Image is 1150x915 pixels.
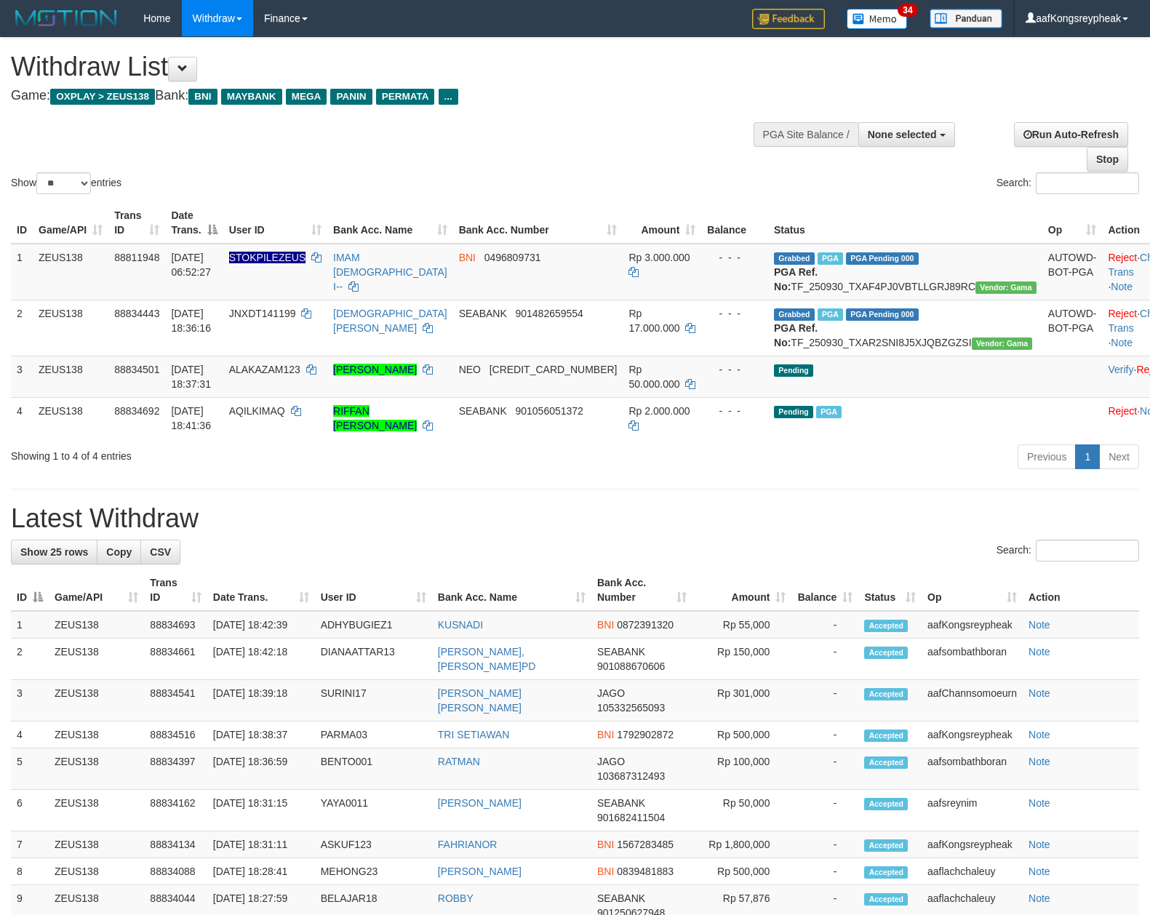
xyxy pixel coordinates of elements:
span: Copy 1792902872 to clipboard [617,729,674,740]
td: [DATE] 18:39:18 [207,680,315,722]
span: SEABANK [597,797,645,809]
img: Button%20Memo.svg [847,9,908,29]
span: Accepted [864,756,908,769]
td: [DATE] 18:28:41 [207,858,315,885]
span: Copy 901088670606 to clipboard [597,660,665,672]
span: PANIN [330,89,372,105]
th: Date Trans.: activate to sort column ascending [207,570,315,611]
label: Show entries [11,172,121,194]
div: - - - [707,404,762,418]
label: Search: [997,172,1139,194]
th: User ID: activate to sort column ascending [315,570,432,611]
h1: Latest Withdraw [11,504,1139,533]
td: [DATE] 18:31:15 [207,790,315,831]
td: 4 [11,722,49,748]
a: ROBBY [438,892,474,904]
span: Accepted [864,647,908,659]
td: ZEUS138 [33,244,108,300]
span: PERMATA [376,89,435,105]
span: Copy 901682411504 to clipboard [597,812,665,823]
th: ID: activate to sort column descending [11,570,49,611]
a: Note [1111,337,1133,348]
span: [DATE] 18:36:16 [171,308,211,334]
span: Copy 105332565093 to clipboard [597,702,665,714]
td: MEHONG23 [315,858,432,885]
span: Copy 0496809731 to clipboard [484,252,541,263]
span: [DATE] 06:52:27 [171,252,211,278]
a: Stop [1087,147,1128,172]
td: - [791,790,858,831]
span: Copy 901482659554 to clipboard [515,308,583,319]
span: Pending [774,406,813,418]
span: Rp 50.000.000 [628,364,679,390]
span: OXPLAY > ZEUS138 [50,89,155,105]
td: - [791,680,858,722]
td: - [791,748,858,790]
a: Reject [1108,405,1137,417]
th: Trans ID: activate to sort column ascending [108,202,165,244]
span: Rp 2.000.000 [628,405,690,417]
a: Note [1111,281,1133,292]
span: SEABANK [459,405,507,417]
td: Rp 1,800,000 [692,831,791,858]
span: Accepted [864,730,908,742]
span: Accepted [864,839,908,852]
span: Copy 901056051372 to clipboard [515,405,583,417]
span: Copy 0872391320 to clipboard [617,619,674,631]
a: Copy [97,540,141,564]
td: aafKongsreypheak [922,722,1023,748]
td: Rp 50,000 [692,790,791,831]
a: KUSNADI [438,619,483,631]
a: [PERSON_NAME] [333,364,417,375]
td: [DATE] 18:38:37 [207,722,315,748]
td: 88834134 [144,831,207,858]
span: Accepted [864,620,908,632]
td: [DATE] 18:42:39 [207,611,315,639]
span: Vendor URL: https://trx31.1velocity.biz [972,337,1033,350]
span: BNI [597,619,614,631]
b: PGA Ref. No: [774,266,818,292]
div: Showing 1 to 4 of 4 entries [11,443,468,463]
span: CSV [150,546,171,558]
td: - [791,722,858,748]
a: Run Auto-Refresh [1014,122,1128,147]
div: - - - [707,250,762,265]
td: aafKongsreypheak [922,611,1023,639]
th: Trans ID: activate to sort column ascending [144,570,207,611]
td: 6 [11,790,49,831]
th: Amount: activate to sort column ascending [623,202,701,244]
img: MOTION_logo.png [11,7,121,29]
span: Vendor URL: https://trx31.1velocity.biz [975,281,1037,294]
a: Note [1029,839,1050,850]
h1: Withdraw List [11,52,752,81]
a: RIFFAN [PERSON_NAME] [333,405,417,431]
a: Note [1029,797,1050,809]
th: Op: activate to sort column ascending [922,570,1023,611]
span: Grabbed [774,308,815,321]
img: Feedback.jpg [752,9,825,29]
td: ZEUS138 [49,680,144,722]
a: Note [1029,687,1050,699]
td: 88834661 [144,639,207,680]
td: 3 [11,356,33,397]
a: [PERSON_NAME] [438,866,522,877]
td: - [791,639,858,680]
span: PGA Pending [846,252,919,265]
th: User ID: activate to sort column ascending [223,202,327,244]
span: NEO [459,364,481,375]
span: SEABANK [597,646,645,658]
th: Amount: activate to sort column ascending [692,570,791,611]
span: JAGO [597,687,625,699]
td: 8 [11,858,49,885]
span: AQILKIMAQ [229,405,285,417]
td: aafsombathboran [922,639,1023,680]
th: Status [768,202,1042,244]
a: Reject [1108,308,1137,319]
th: ID [11,202,33,244]
td: ZEUS138 [33,397,108,439]
span: Copy 5859457211775153 to clipboard [490,364,618,375]
td: [DATE] 18:36:59 [207,748,315,790]
td: aafChannsomoeurn [922,680,1023,722]
td: AUTOWD-BOT-PGA [1042,300,1103,356]
span: Marked by aafsolysreylen [816,406,842,418]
